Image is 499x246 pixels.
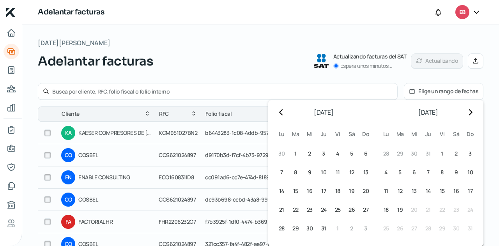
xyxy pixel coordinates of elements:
[279,186,284,196] span: 14
[159,196,196,203] span: COS621024897
[453,186,459,196] span: 16
[205,109,232,119] span: Folio fiscal
[336,168,340,177] span: 11
[205,129,310,136] span: b6443283-1c08-4ddb-9579-6fda18bdbddb
[335,205,341,214] span: 25
[4,81,19,97] a: Pago a proveedores
[363,168,368,177] span: 13
[349,168,354,177] span: 12
[404,83,483,99] button: Elige un rango de fechas
[336,149,339,158] span: 4
[78,195,151,204] span: COSBEL
[314,54,329,68] img: SAT logo
[279,130,285,138] span: lu
[336,224,339,233] span: 1
[311,106,336,119] h2: [DATE]
[411,149,417,158] span: 30
[293,186,298,196] span: 15
[306,224,313,233] span: 30
[292,224,299,233] span: 29
[321,186,326,196] span: 17
[349,205,355,214] span: 26
[274,105,288,119] button: Go to previous month
[4,159,19,175] a: Representantes
[335,130,340,138] span: vi
[159,218,196,225] span: FHR2206232G7
[322,149,325,158] span: 3
[307,130,313,138] span: mi
[441,149,443,158] span: 1
[292,130,299,138] span: ma
[384,168,388,177] span: 4
[426,149,431,158] span: 31
[62,109,80,119] span: Cliente
[4,122,19,138] a: Mi contrato
[279,224,285,233] span: 28
[78,150,151,160] span: COSBEL
[278,149,285,158] span: 30
[363,186,369,196] span: 20
[307,205,313,214] span: 23
[411,205,417,214] span: 20
[308,168,311,177] span: 9
[439,224,445,233] span: 29
[467,205,473,214] span: 24
[383,130,389,138] span: lu
[4,178,19,194] a: Documentos
[61,170,75,184] div: EN
[333,52,407,61] p: Actualizando facturas del SAT
[455,168,458,177] span: 9
[159,109,169,119] span: RFC
[459,8,465,17] span: EB
[364,224,367,233] span: 3
[78,217,151,227] span: FACTORIAL HR
[205,173,308,181] span: cc091ad6-cc7e-474d-8189-686090aa1591
[468,224,473,233] span: 31
[397,149,403,158] span: 29
[416,106,440,119] h2: [DATE]
[467,130,474,138] span: do
[205,151,306,159] span: d9170b3d-f7cf-4b73-9729-c0a85361247b
[78,128,151,138] span: KAESER COMPRESORES DE [GEOGRAPHIC_DATA]
[159,151,196,159] span: COS621024897
[293,205,299,214] span: 22
[426,186,431,196] span: 14
[364,149,368,158] span: 6
[411,224,417,233] span: 27
[4,197,19,212] a: Buró de crédito
[363,205,368,214] span: 27
[350,149,353,158] span: 5
[61,215,75,229] div: FA
[453,130,459,138] span: sá
[78,173,151,182] span: ENABLE CONSULTING
[398,168,402,177] span: 5
[335,186,340,196] span: 18
[467,168,473,177] span: 10
[425,130,431,138] span: ju
[4,25,19,41] a: Inicio
[426,205,431,214] span: 21
[321,168,326,177] span: 10
[159,129,197,136] span: KCM951027BN2
[412,186,417,196] span: 13
[453,205,459,214] span: 23
[61,193,75,207] div: CO
[205,218,302,225] span: f7b3925f-1df0-4474-b369-a3fbe3fc97a7
[384,205,389,214] span: 18
[427,168,430,177] span: 7
[294,168,297,177] span: 8
[340,61,393,71] p: Espera unos minutos...
[4,100,19,115] a: Mis finanzas
[350,224,353,233] span: 2
[321,224,326,233] span: 31
[294,149,297,158] span: 1
[4,216,19,231] a: Referencias
[439,205,445,214] span: 22
[4,44,19,59] a: Adelantar facturas
[383,224,389,233] span: 25
[397,224,403,233] span: 26
[396,130,404,138] span: ma
[38,37,110,49] span: [DATE][PERSON_NAME]
[383,149,389,158] span: 28
[469,149,472,158] span: 3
